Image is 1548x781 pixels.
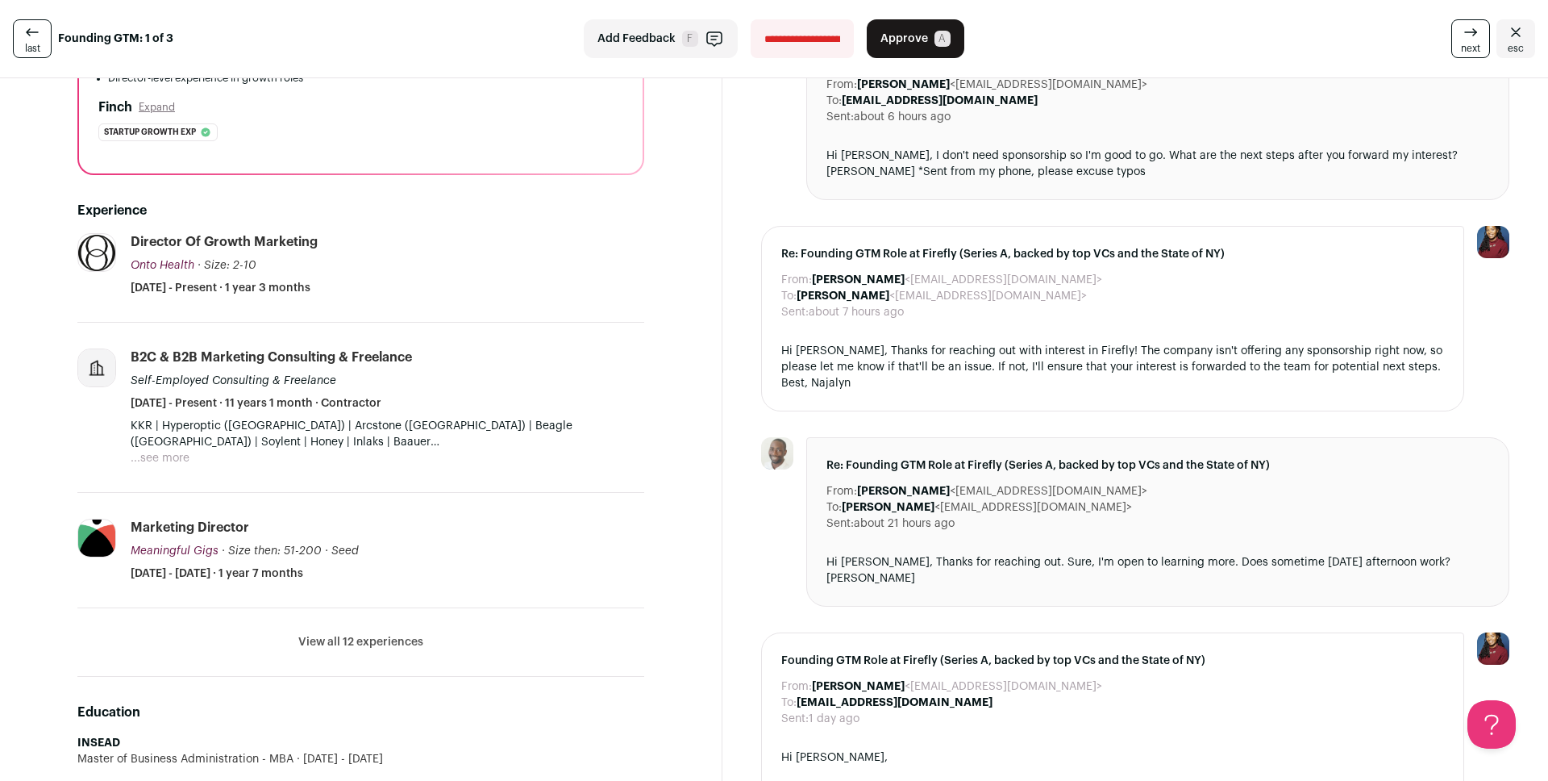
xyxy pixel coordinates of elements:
[812,274,905,286] b: [PERSON_NAME]
[826,499,842,516] dt: To:
[293,751,383,767] span: [DATE] - [DATE]
[842,95,1038,106] b: [EMAIL_ADDRESS][DOMAIN_NAME]
[826,93,842,109] dt: To:
[131,280,310,296] span: [DATE] - Present · 1 year 3 months
[809,711,859,727] dd: 1 day ago
[131,450,189,466] button: ...see more
[131,395,381,411] span: [DATE] - Present · 11 years 1 month · Contractor
[1477,226,1509,258] img: 10010497-medium_jpg
[797,288,1087,304] dd: <[EMAIL_ADDRESS][DOMAIN_NAME]>
[826,516,854,532] dt: Sent:
[104,124,196,140] span: Startup growth exp
[58,31,173,47] strong: Founding GTM: 1 of 3
[797,697,992,708] b: [EMAIL_ADDRESS][DOMAIN_NAME]
[131,519,249,537] div: Marketing Director
[781,272,812,288] dt: From:
[131,260,194,271] span: Onto Health
[826,109,854,125] dt: Sent:
[781,246,1444,262] span: Re: Founding GTM Role at Firefly (Series A, backed by top VCs and the State of NY)
[781,288,797,304] dt: To:
[131,545,218,557] span: Meaningful Gigs
[98,98,132,117] h2: Finch
[867,19,964,58] button: Approve A
[77,201,644,220] h2: Experience
[812,681,905,692] b: [PERSON_NAME]
[597,31,676,47] span: Add Feedback
[809,304,904,320] dd: about 7 hours ago
[857,486,950,497] b: [PERSON_NAME]
[857,483,1147,499] dd: <[EMAIL_ADDRESS][DOMAIN_NAME]>
[842,502,934,513] b: [PERSON_NAME]
[131,566,303,582] span: [DATE] - [DATE] · 1 year 7 months
[78,516,115,562] img: 425e512fd3a81e3a13db178753862e491fc46502e0f4963b78eccc5e73d60687.png
[1451,19,1490,58] a: next
[781,304,809,320] dt: Sent:
[934,31,951,47] span: A
[13,19,52,58] a: last
[812,679,1102,695] dd: <[EMAIL_ADDRESS][DOMAIN_NAME]>
[77,751,644,767] div: Master of Business Administration - MBA
[826,457,1489,474] span: Re: Founding GTM Role at Firefly (Series A, backed by top VCs and the State of NY)
[78,349,115,386] img: company-logo-placeholder-414d4e2ec0e2ddebbe968bf319fdfe5acfe0c9b87f798d344e800bc9a89632a0.png
[857,79,950,90] b: [PERSON_NAME]
[682,31,698,47] span: F
[826,554,1489,587] div: Hi [PERSON_NAME], Thanks for reaching out. Sure, I'm open to learning more. Does sometime [DATE] ...
[826,77,857,93] dt: From:
[25,42,40,55] span: last
[826,148,1489,180] div: Hi [PERSON_NAME], I don't need sponsorship so I'm good to go. What are the next steps after you f...
[108,72,623,85] li: Director-level experience in growth roles
[854,516,955,532] dd: about 21 hours ago
[781,653,1444,669] span: Founding GTM Role at Firefly (Series A, backed by top VCs and the State of NY)
[761,437,793,470] img: 44105e8f30e8bf607733398332ea0153f3af3b124ed3e0370aa016659e189275
[854,109,951,125] dd: about 6 hours ago
[198,260,256,271] span: · Size: 2-10
[131,375,336,386] span: Self-Employed Consulting & Freelance
[1461,42,1480,55] span: next
[826,483,857,499] dt: From:
[331,545,359,557] span: Seed
[812,272,1102,288] dd: <[EMAIL_ADDRESS][DOMAIN_NAME]>
[781,679,812,695] dt: From:
[325,543,328,559] span: ·
[781,695,797,711] dt: To:
[781,343,1444,391] div: Hi [PERSON_NAME], Thanks for reaching out with interest in Firefly! The company isn't offering an...
[584,19,738,58] button: Add Feedback F
[131,418,644,450] p: KKR | Hyperoptic ([GEOGRAPHIC_DATA]) | Arcstone ([GEOGRAPHIC_DATA]) | Beagle ([GEOGRAPHIC_DATA]) ...
[131,233,318,251] div: Director of Growth Marketing
[781,750,1444,766] div: Hi [PERSON_NAME],
[77,703,644,722] h2: Education
[1496,19,1535,58] a: Close
[1467,700,1516,749] iframe: Help Scout Beacon - Open
[77,737,120,749] strong: INSEAD
[222,545,322,557] span: · Size then: 51-200
[1508,42,1524,55] span: esc
[1477,633,1509,665] img: 10010497-medium_jpg
[857,77,1147,93] dd: <[EMAIL_ADDRESS][DOMAIN_NAME]>
[797,290,889,302] b: [PERSON_NAME]
[298,634,423,650] button: View all 12 experiences
[781,711,809,727] dt: Sent:
[139,101,175,114] button: Expand
[842,499,1132,516] dd: <[EMAIL_ADDRESS][DOMAIN_NAME]>
[880,31,928,47] span: Approve
[131,349,412,366] div: B2C & B2B Marketing Consulting & Freelance
[78,235,115,271] img: 1ceb568499439ab84b15805d8a4935eecfcd481506f0acbda455ccc7d299d2d0.png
